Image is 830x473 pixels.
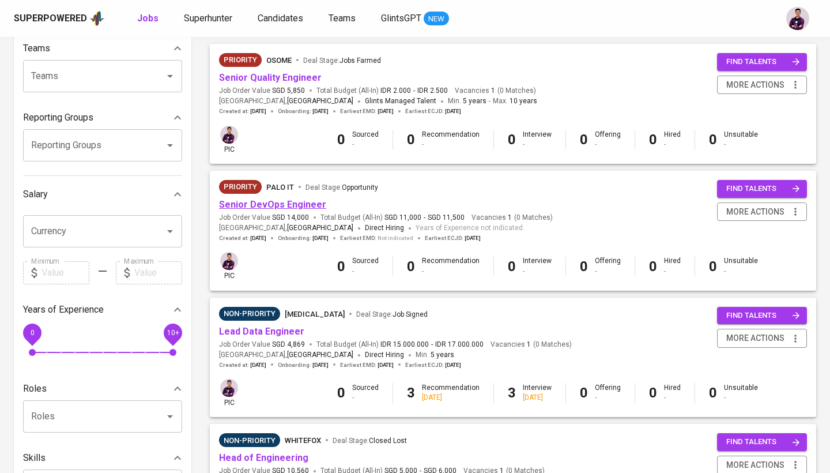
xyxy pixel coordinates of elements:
span: NEW [424,13,449,25]
b: 0 [649,385,657,401]
div: - [724,266,758,276]
span: Max. [493,97,537,105]
div: Sufficient Talents in Pipeline [219,307,280,321]
span: Earliest EMD : [340,234,413,242]
span: Opportunity [342,183,378,192]
span: more actions [726,458,784,472]
div: Teams [23,37,182,60]
span: 1 [506,213,512,223]
img: erwin@glints.com [786,7,809,30]
div: - [422,266,480,276]
button: Open [162,137,178,153]
div: - [664,393,681,403]
span: Total Budget (All-In) [320,213,465,223]
div: - [352,393,379,403]
span: Closed Lost [369,437,407,445]
span: 1 [525,340,531,350]
span: Non-Priority [219,435,280,446]
p: Roles [23,382,47,396]
span: Whitefox [285,436,321,445]
div: - [523,266,552,276]
div: pic [219,378,239,408]
div: - [595,393,621,403]
span: Earliest ECJD : [425,234,481,242]
p: Salary [23,187,48,201]
span: Jobs Farmed [339,57,381,65]
span: Not indicated [378,234,413,242]
span: [DATE] [378,361,394,369]
b: 0 [407,258,415,275]
span: Years of Experience not indicated. [416,223,525,234]
span: 5 years [431,351,454,359]
span: [GEOGRAPHIC_DATA] [287,350,353,361]
span: Job Order Value [219,340,305,350]
p: Years of Experience [23,303,104,317]
div: - [724,393,758,403]
button: Open [162,68,178,84]
span: 0 [30,328,34,336]
span: Glints Managed Talent [365,97,436,105]
span: Candidates [258,13,303,24]
a: Senior Quality Engineer [219,72,322,83]
span: Superhunter [184,13,232,24]
img: erwin@glints.com [220,126,238,144]
span: Direct Hiring [365,351,404,359]
span: [DATE] [312,361,329,369]
span: Created at : [219,107,266,115]
span: Teams [329,13,356,24]
b: 0 [580,258,588,275]
span: [DATE] [250,361,266,369]
span: [DATE] [445,361,461,369]
div: Unsuitable [724,130,758,149]
span: 1 [489,86,495,96]
span: find talents [726,436,800,449]
b: 0 [709,385,717,401]
a: Lead Data Engineer [219,326,304,337]
div: Unsuitable [724,256,758,276]
span: Deal Stage : [303,57,381,65]
input: Value [134,261,182,284]
div: - [352,140,379,149]
b: 0 [508,258,516,275]
b: 0 [709,258,717,275]
div: pic [219,251,239,281]
span: [MEDICAL_DATA] [285,310,345,318]
button: find talents [717,433,807,451]
span: Job Order Value [219,86,305,96]
div: Skills [23,446,182,470]
div: pic [219,125,239,155]
span: [DATE] [312,107,329,115]
b: 0 [337,132,345,148]
img: erwin@glints.com [220,252,238,270]
span: Min. [448,97,486,105]
a: Jobs [137,12,161,26]
div: Offering [595,130,621,149]
div: Superpowered [14,12,87,25]
b: 0 [649,132,657,148]
div: - [664,266,681,276]
div: Hired [664,383,681,403]
button: find talents [717,180,807,198]
div: Reporting Groups [23,106,182,129]
b: 0 [337,385,345,401]
div: Offering [595,383,621,403]
span: - [413,86,415,96]
div: Recommendation [422,383,480,403]
span: Earliest ECJD : [405,107,461,115]
span: [DATE] [312,234,329,242]
span: Created at : [219,361,266,369]
span: Direct Hiring [365,224,404,232]
span: [DATE] [465,234,481,242]
span: Deal Stage : [305,183,378,192]
div: New Job received from Demand Team [219,53,262,67]
div: Recommendation [422,256,480,276]
span: Created at : [219,234,266,242]
div: [DATE] [422,393,480,403]
span: Onboarding : [278,234,329,242]
span: Osome [266,56,292,65]
span: Priority [219,54,262,66]
b: 3 [407,385,415,401]
span: SGD 11,500 [428,213,465,223]
span: 5 years [463,97,486,105]
span: Job Signed [393,310,428,318]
